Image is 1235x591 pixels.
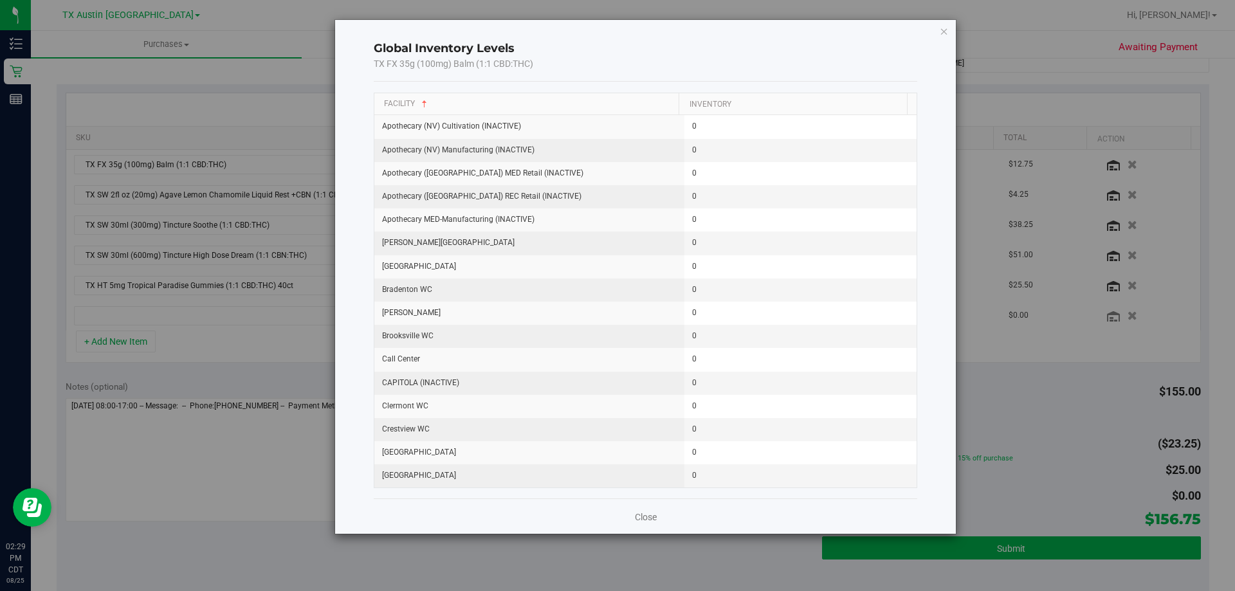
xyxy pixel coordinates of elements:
[382,284,432,296] span: Bradenton WC
[13,488,51,527] iframe: Resource center
[690,100,731,109] a: Inventory
[692,167,697,179] span: 0
[692,144,697,156] span: 0
[382,353,420,365] span: Call Center
[382,167,583,179] span: Apothecary ([GEOGRAPHIC_DATA]) MED Retail (INACTIVE)
[382,120,521,132] span: Apothecary (NV) Cultivation (INACTIVE)
[635,511,657,523] a: Close
[382,330,434,342] span: Brooksville WC
[382,377,459,389] span: CAPITOLA (INACTIVE)
[692,260,697,273] span: 0
[382,446,456,459] span: [GEOGRAPHIC_DATA]
[382,469,456,482] span: [GEOGRAPHIC_DATA]
[692,284,697,296] span: 0
[382,190,581,203] span: Apothecary ([GEOGRAPHIC_DATA]) REC Retail (INACTIVE)
[692,469,697,482] span: 0
[382,214,535,226] span: Apothecary MED-Manufacturing (INACTIVE)
[374,41,918,57] h4: Global Inventory Levels
[692,377,697,389] span: 0
[382,307,441,319] span: [PERSON_NAME]
[692,353,697,365] span: 0
[382,260,456,273] span: [GEOGRAPHIC_DATA]
[692,120,697,132] span: 0
[692,307,697,319] span: 0
[382,400,428,412] span: Clermont WC
[692,400,697,412] span: 0
[382,423,430,435] span: Crestview WC
[692,446,697,459] span: 0
[692,190,697,203] span: 0
[692,214,697,226] span: 0
[692,423,697,435] span: 0
[692,237,697,249] span: 0
[384,99,430,108] a: Facility
[692,330,697,342] span: 0
[382,144,535,156] span: Apothecary (NV) Manufacturing (INACTIVE)
[382,237,515,249] span: [PERSON_NAME][GEOGRAPHIC_DATA]
[374,59,533,69] span: TX FX 35g (100mg) Balm (1:1 CBD:THC)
